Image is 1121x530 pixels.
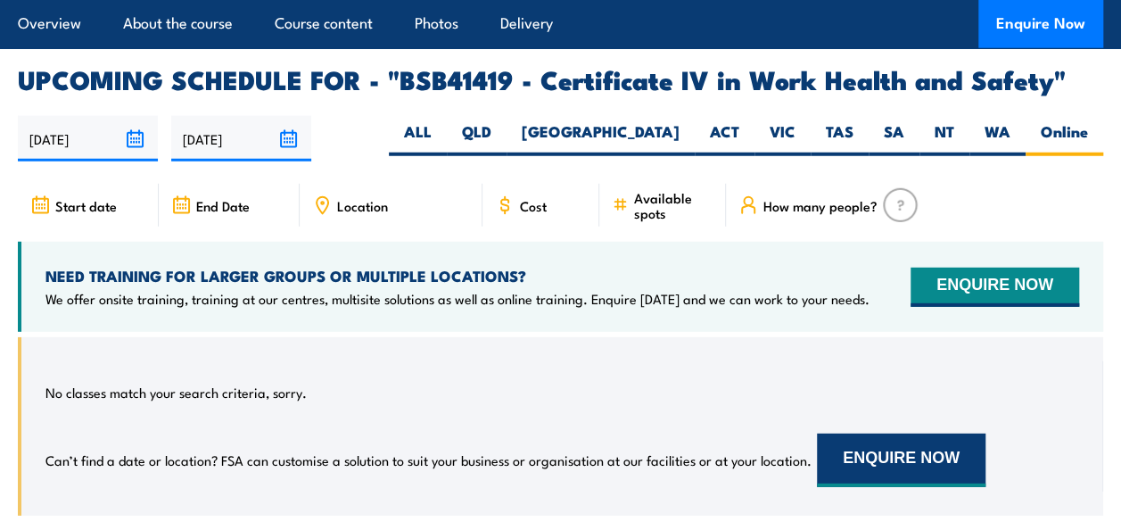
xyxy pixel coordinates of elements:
[634,190,713,220] span: Available spots
[389,121,447,156] label: ALL
[507,121,695,156] label: [GEOGRAPHIC_DATA]
[754,121,811,156] label: VIC
[447,121,507,156] label: QLD
[337,198,388,213] span: Location
[763,198,878,213] span: How many people?
[55,198,117,213] span: Start date
[18,116,158,161] input: From date
[969,121,1026,156] label: WA
[1026,121,1103,156] label: Online
[695,121,754,156] label: ACT
[811,121,869,156] label: TAS
[817,434,985,487] button: ENQUIRE NOW
[171,116,311,161] input: To date
[520,198,547,213] span: Cost
[45,451,812,469] p: Can’t find a date or location? FSA can customise a solution to suit your business or organisation...
[45,266,870,286] h4: NEED TRAINING FOR LARGER GROUPS OR MULTIPLE LOCATIONS?
[911,268,1079,307] button: ENQUIRE NOW
[45,290,870,308] p: We offer onsite training, training at our centres, multisite solutions as well as online training...
[18,67,1103,90] h2: UPCOMING SCHEDULE FOR - "BSB41419 - Certificate IV in Work Health and Safety"
[869,121,919,156] label: SA
[919,121,969,156] label: NT
[45,384,307,402] p: No classes match your search criteria, sorry.
[196,198,250,213] span: End Date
